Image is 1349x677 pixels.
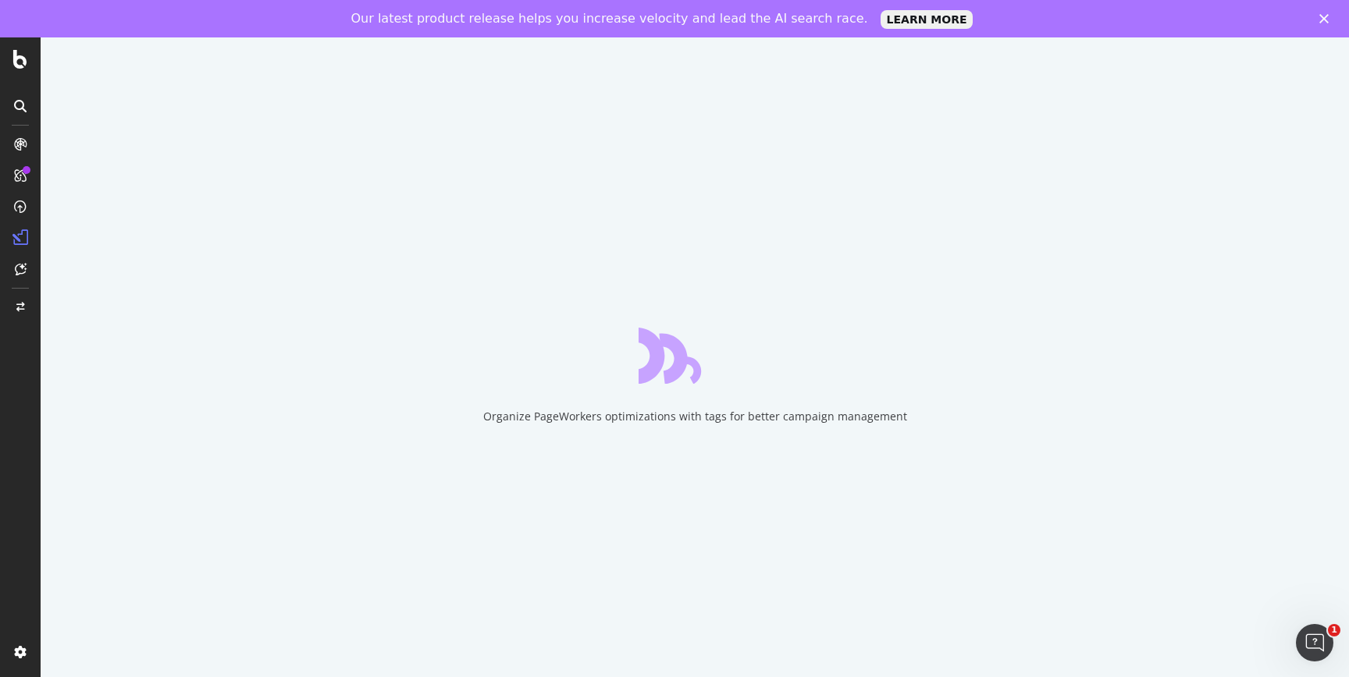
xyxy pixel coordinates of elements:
span: 1 [1328,624,1340,636]
div: animation [639,328,751,384]
a: LEARN MORE [881,10,973,29]
iframe: Intercom live chat [1296,624,1333,661]
div: Organize PageWorkers optimizations with tags for better campaign management [483,409,907,424]
div: Our latest product release helps you increase velocity and lead the AI search race. [351,11,868,27]
div: Close [1319,14,1335,23]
